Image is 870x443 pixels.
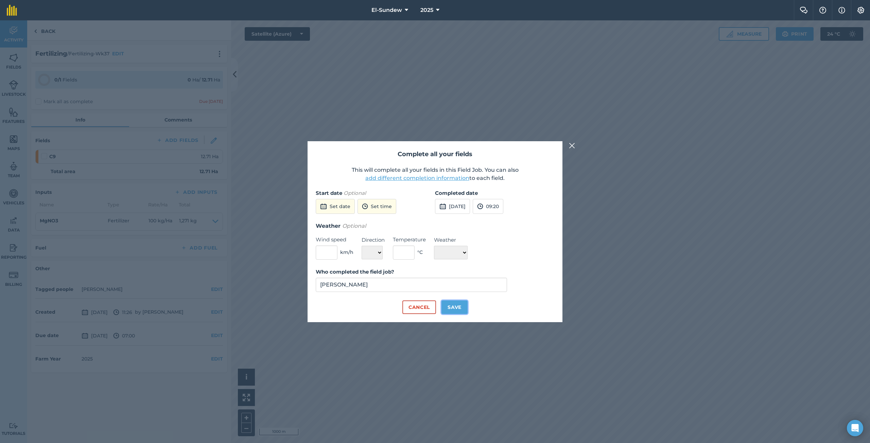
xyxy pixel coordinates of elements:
[371,6,402,14] span: El-Sundew
[417,248,423,256] span: ° C
[316,190,342,196] strong: Start date
[434,236,468,244] label: Weather
[320,202,327,210] img: svg+xml;base64,PD94bWwgdmVyc2lvbj0iMS4wIiBlbmNvZGluZz0idXRmLTgiPz4KPCEtLSBHZW5lcmF0b3I6IEFkb2JlIE...
[7,5,17,16] img: fieldmargin Logo
[393,236,426,244] label: Temperature
[316,199,355,214] button: Set date
[420,6,433,14] span: 2025
[340,248,353,256] span: km/h
[838,6,845,14] img: svg+xml;base64,PHN2ZyB4bWxucz0iaHR0cDovL3d3dy53My5vcmcvMjAwMC9zdmciIHdpZHRoPSIxNyIgaGVpZ2h0PSIxNy...
[819,7,827,14] img: A question mark icon
[362,202,368,210] img: svg+xml;base64,PD94bWwgdmVyc2lvbj0iMS4wIiBlbmNvZGluZz0idXRmLTgiPz4KPCEtLSBHZW5lcmF0b3I6IEFkb2JlIE...
[473,199,503,214] button: 09:20
[316,269,394,275] strong: Who completed the field job?
[439,202,446,210] img: svg+xml;base64,PD94bWwgdmVyc2lvbj0iMS4wIiBlbmNvZGluZz0idXRmLTgiPz4KPCEtLSBHZW5lcmF0b3I6IEFkb2JlIE...
[362,236,385,244] label: Direction
[477,202,483,210] img: svg+xml;base64,PD94bWwgdmVyc2lvbj0iMS4wIiBlbmNvZGluZz0idXRmLTgiPz4KPCEtLSBHZW5lcmF0b3I6IEFkb2JlIE...
[435,199,470,214] button: [DATE]
[402,300,436,314] button: Cancel
[365,174,469,182] button: add different completion information
[857,7,865,14] img: A cog icon
[316,149,554,159] h2: Complete all your fields
[316,222,554,230] h3: Weather
[569,142,575,150] img: svg+xml;base64,PHN2ZyB4bWxucz0iaHR0cDovL3d3dy53My5vcmcvMjAwMC9zdmciIHdpZHRoPSIyMiIgaGVpZ2h0PSIzMC...
[316,236,353,244] label: Wind speed
[342,223,366,229] em: Optional
[344,190,366,196] em: Optional
[847,420,863,436] div: Open Intercom Messenger
[358,199,396,214] button: Set time
[800,7,808,14] img: Two speech bubbles overlapping with the left bubble in the forefront
[435,190,478,196] strong: Completed date
[441,300,468,314] button: Save
[316,166,554,182] p: This will complete all your fields in this Field Job. You can also to each field.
